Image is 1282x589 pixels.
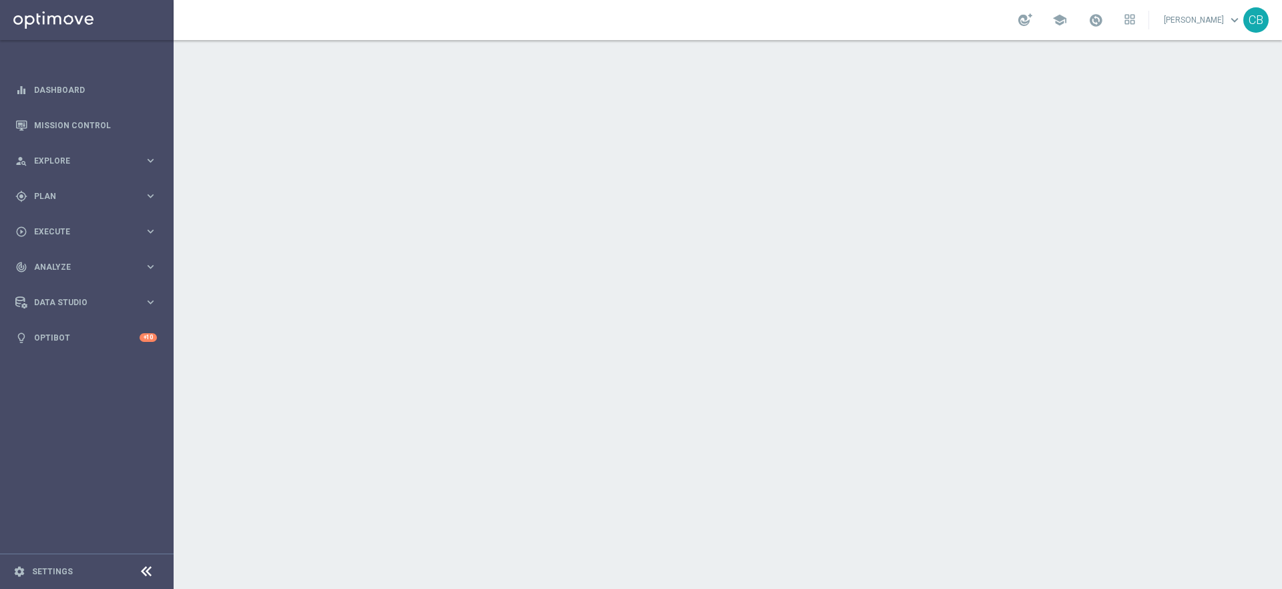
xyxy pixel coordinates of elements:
[15,72,157,108] div: Dashboard
[15,190,27,202] i: gps_fixed
[15,226,144,238] div: Execute
[15,226,27,238] i: play_circle_outline
[15,155,144,167] div: Explore
[13,566,25,578] i: settings
[32,568,73,576] a: Settings
[34,157,144,165] span: Explore
[15,156,158,166] button: person_search Explore keyboard_arrow_right
[15,320,157,355] div: Optibot
[34,192,144,200] span: Plan
[1227,13,1242,27] span: keyboard_arrow_down
[15,85,158,95] button: equalizer Dashboard
[15,261,144,273] div: Analyze
[1052,13,1067,27] span: school
[34,263,144,271] span: Analyze
[15,120,158,131] button: Mission Control
[15,108,157,143] div: Mission Control
[144,296,157,309] i: keyboard_arrow_right
[144,260,157,273] i: keyboard_arrow_right
[1243,7,1269,33] div: CB
[15,155,27,167] i: person_search
[15,333,158,343] button: lightbulb Optibot +10
[15,190,144,202] div: Plan
[144,190,157,202] i: keyboard_arrow_right
[15,297,158,308] button: Data Studio keyboard_arrow_right
[144,225,157,238] i: keyboard_arrow_right
[15,332,27,344] i: lightbulb
[34,228,144,236] span: Execute
[15,84,27,96] i: equalizer
[144,154,157,167] i: keyboard_arrow_right
[15,262,158,272] button: track_changes Analyze keyboard_arrow_right
[140,333,157,342] div: +10
[34,72,157,108] a: Dashboard
[34,299,144,307] span: Data Studio
[15,226,158,237] button: play_circle_outline Execute keyboard_arrow_right
[15,297,144,309] div: Data Studio
[15,191,158,202] button: gps_fixed Plan keyboard_arrow_right
[15,261,27,273] i: track_changes
[34,108,157,143] a: Mission Control
[1162,10,1243,30] a: [PERSON_NAME]keyboard_arrow_down
[34,320,140,355] a: Optibot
